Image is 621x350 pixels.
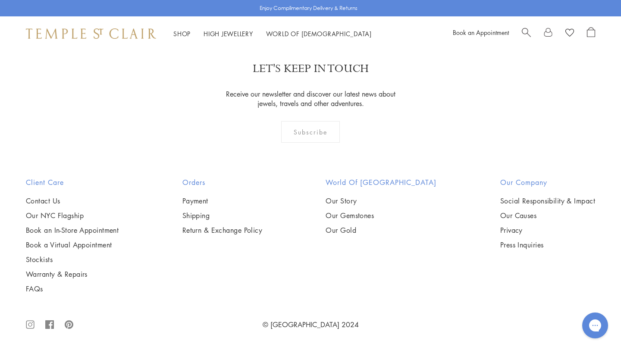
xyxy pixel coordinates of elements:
[326,177,436,187] h2: World of [GEOGRAPHIC_DATA]
[182,211,263,220] a: Shipping
[182,225,263,235] a: Return & Exchange Policy
[26,255,119,264] a: Stockists
[500,177,595,187] h2: Our Company
[26,225,119,235] a: Book an In-Store Appointment
[453,28,509,37] a: Book an Appointment
[500,240,595,250] a: Press Inquiries
[326,225,436,235] a: Our Gold
[500,211,595,220] a: Our Causes
[26,240,119,250] a: Book a Virtual Appointment
[26,177,119,187] h2: Client Care
[173,28,372,39] nav: Main navigation
[182,196,263,206] a: Payment
[266,29,372,38] a: World of [DEMOGRAPHIC_DATA]World of [DEMOGRAPHIC_DATA]
[500,196,595,206] a: Social Responsibility & Impact
[182,177,263,187] h2: Orders
[326,211,436,220] a: Our Gemstones
[26,284,119,294] a: FAQs
[500,225,595,235] a: Privacy
[281,121,340,143] div: Subscribe
[26,211,119,220] a: Our NYC Flagship
[565,27,574,40] a: View Wishlist
[26,196,119,206] a: Contact Us
[326,196,436,206] a: Our Story
[587,27,595,40] a: Open Shopping Bag
[26,269,119,279] a: Warranty & Repairs
[522,27,531,40] a: Search
[260,4,358,12] p: Enjoy Complimentary Delivery & Returns
[26,28,156,39] img: Temple St. Clair
[578,309,612,341] iframe: Gorgias live chat messenger
[223,89,398,108] p: Receive our newsletter and discover our latest news about jewels, travels and other adventures.
[263,320,359,329] a: © [GEOGRAPHIC_DATA] 2024
[253,61,369,76] p: LET'S KEEP IN TOUCH
[173,29,191,38] a: ShopShop
[204,29,253,38] a: High JewelleryHigh Jewellery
